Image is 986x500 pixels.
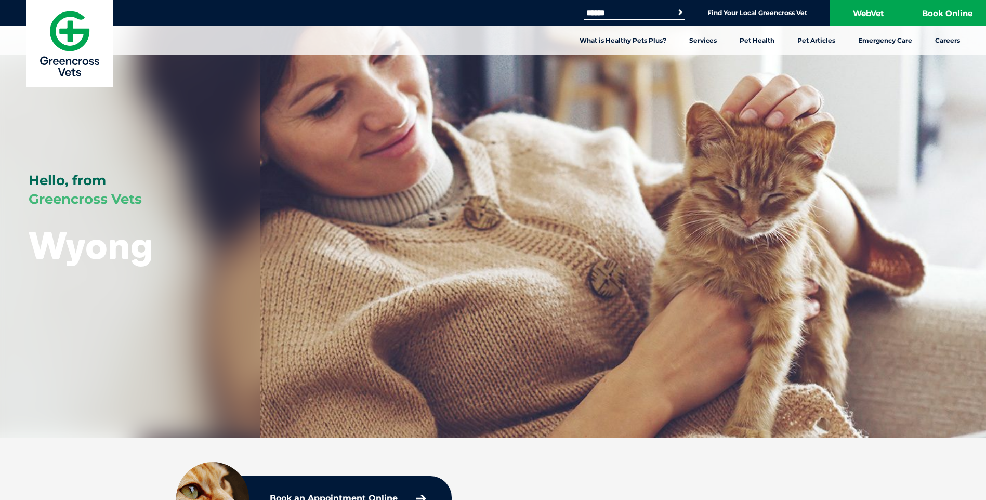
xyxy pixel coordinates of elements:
a: Find Your Local Greencross Vet [707,9,807,17]
span: Greencross Vets [29,191,142,207]
a: Pet Health [728,26,786,55]
button: Search [675,7,686,18]
a: Careers [924,26,971,55]
span: Hello, from [29,172,106,189]
a: Emergency Care [847,26,924,55]
h1: Wyong [29,225,153,266]
a: What is Healthy Pets Plus? [568,26,678,55]
a: Pet Articles [786,26,847,55]
a: Services [678,26,728,55]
